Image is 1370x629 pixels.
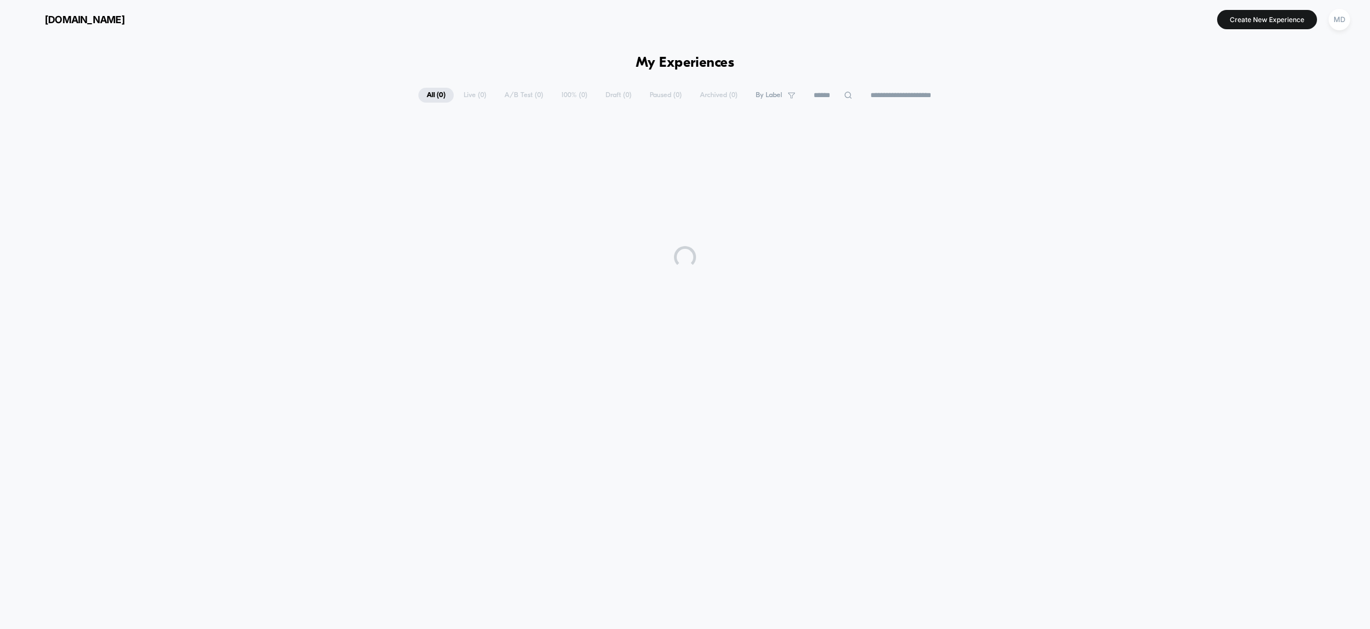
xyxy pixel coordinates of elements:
[17,10,128,28] button: [DOMAIN_NAME]
[756,91,782,99] span: By Label
[45,14,125,25] span: [DOMAIN_NAME]
[1217,10,1317,29] button: Create New Experience
[636,55,735,71] h1: My Experiences
[1329,9,1350,30] div: MD
[418,88,454,103] span: All ( 0 )
[1325,8,1353,31] button: MD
